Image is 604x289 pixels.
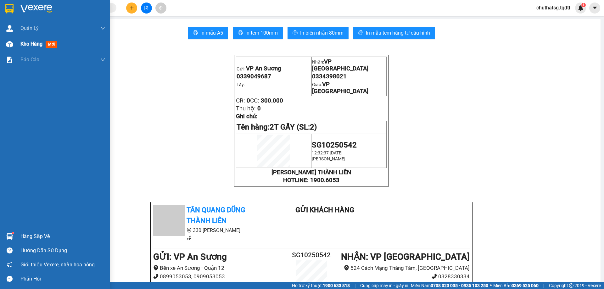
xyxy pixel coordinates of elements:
[155,3,166,14] button: aim
[193,30,198,36] span: printer
[250,97,259,104] span: CC:
[312,150,343,155] span: 12:32:37 [DATE]
[153,282,211,288] b: Người gửi : 0339049687
[153,265,159,270] span: environment
[20,246,105,255] div: Hướng dẫn sử dụng
[338,264,470,272] li: 524 Cách Mạng Tháng Tám, [GEOGRAPHIC_DATA]
[130,6,134,10] span: plus
[12,232,14,234] sup: 1
[20,24,39,32] span: Quản Lý
[236,105,256,112] span: Thu hộ:
[20,261,95,269] span: Giới thiệu Vexere, nhận hoa hồng
[293,30,298,36] span: printer
[569,283,573,288] span: copyright
[238,30,243,36] span: printer
[285,250,338,260] h2: SG10250542
[312,73,347,80] span: 0334398021
[38,3,94,17] span: VP [GEOGRAPHIC_DATA]
[237,65,311,72] p: Gửi:
[344,265,349,270] span: environment
[582,3,584,7] span: 1
[360,282,409,289] span: Cung cấp máy in - giấy in:
[237,73,271,80] span: 0339049687
[13,42,16,49] span: 0
[323,283,350,288] strong: 1900 633 818
[283,177,339,184] strong: HOTLINE: 1900.6053
[38,3,94,17] p: Nhận:
[261,97,283,104] span: 300.000
[578,5,584,11] img: icon-new-feature
[270,123,317,131] span: 2T GẤY (SL:
[310,123,317,131] span: 2)
[431,283,488,288] strong: 0708 023 035 - 0935 103 250
[20,232,105,241] div: Hàng sắp về
[38,26,94,40] span: VP [GEOGRAPHIC_DATA]
[27,42,49,49] span: 300.000
[16,42,25,49] span: CC:
[153,264,285,272] li: Bến xe An Sương - Quận 12
[295,206,354,214] b: Gửi khách hàng
[358,30,363,36] span: printer
[2,42,11,49] span: CR:
[589,3,600,14] button: caret-down
[493,282,539,289] span: Miền Bắc
[153,274,159,279] span: phone
[237,123,317,131] span: Tên hàng:
[237,82,245,87] span: Lấy:
[236,97,245,104] span: CR:
[292,282,350,289] span: Hỗ trợ kỹ thuật:
[312,82,368,94] span: Giao:
[100,57,105,62] span: down
[531,4,575,12] span: chuthatsg.tqdtl
[7,276,13,282] span: message
[246,65,281,72] span: VP An Sương
[153,226,270,234] li: 330 [PERSON_NAME]
[7,262,13,268] span: notification
[3,8,29,21] span: VP An Sương
[411,282,488,289] span: Miền Nam
[187,228,192,233] span: environment
[338,272,470,281] li: 0328330334
[20,56,39,64] span: Báo cáo
[200,29,223,37] span: In mẫu A5
[236,113,257,120] span: Ghi chú:
[592,5,598,11] span: caret-down
[187,206,245,225] b: Tân Quang Dũng Thành Liên
[245,29,278,37] span: In tem 100mm
[3,8,37,21] p: Gửi:
[512,283,539,288] strong: 0369 525 060
[100,26,105,31] span: down
[341,252,470,262] b: NHẬN : VP [GEOGRAPHIC_DATA]
[46,41,57,48] span: mới
[233,27,283,39] button: printerIn tem 100mm
[288,27,349,39] button: printerIn biên nhận 80mm
[312,141,357,149] span: SG10250542
[20,274,105,284] div: Phản hồi
[3,30,12,36] span: Lấy:
[312,156,345,161] span: [PERSON_NAME]
[141,3,152,14] button: file-add
[312,81,368,95] span: VP [GEOGRAPHIC_DATA]
[126,3,137,14] button: plus
[20,41,42,47] span: Kho hàng
[432,274,437,279] span: phone
[6,57,13,63] img: solution-icon
[366,29,430,37] span: In mẫu tem hàng tự cấu hình
[312,58,368,72] span: VP [GEOGRAPHIC_DATA]
[38,18,73,25] span: 0334398021
[300,29,344,37] span: In biên nhận 80mm
[153,272,285,281] li: 0899053053, 0909053053
[5,4,14,14] img: logo-vxr
[187,236,192,241] span: phone
[581,3,586,7] sup: 1
[353,27,435,39] button: printerIn mẫu tem hàng tự cấu hình
[6,25,13,32] img: warehouse-icon
[144,6,148,10] span: file-add
[7,247,13,253] span: question-circle
[271,169,351,176] strong: [PERSON_NAME] THÀNH LIÊN
[355,282,355,289] span: |
[543,282,544,289] span: |
[153,252,227,262] b: GỬI : VP An Sương
[38,27,94,40] span: Giao:
[257,105,261,112] span: 0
